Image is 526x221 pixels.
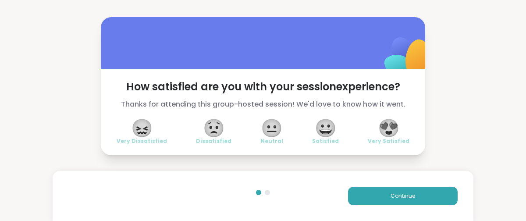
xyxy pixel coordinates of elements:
[348,187,458,205] button: Continue
[260,138,283,145] span: Neutral
[364,14,451,102] img: ShareWell Logomark
[378,120,400,136] span: 😍
[131,120,153,136] span: 😖
[261,120,283,136] span: 😐
[312,138,339,145] span: Satisfied
[196,138,231,145] span: Dissatisfied
[391,192,415,200] span: Continue
[117,99,409,110] span: Thanks for attending this group-hosted session! We'd love to know how it went.
[203,120,225,136] span: 😟
[368,138,409,145] span: Very Satisfied
[117,80,409,94] span: How satisfied are you with your session experience?
[315,120,337,136] span: 😀
[117,138,167,145] span: Very Dissatisfied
